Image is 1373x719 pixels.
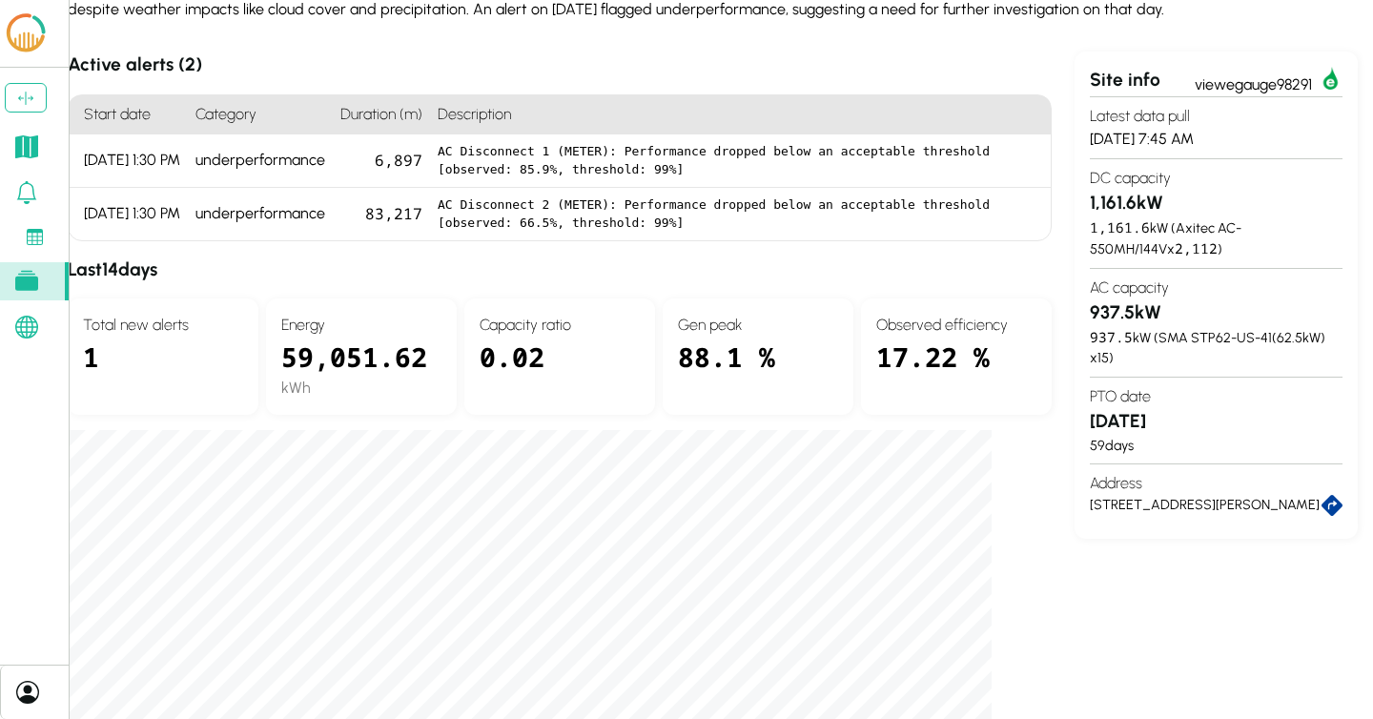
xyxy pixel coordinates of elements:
pre: AC Disconnect 2 (METER): Performance dropped below an acceptable threshold [observed: 66.5%, thre... [438,195,1035,233]
h3: Last 14 days [68,257,1052,284]
h4: Category [188,95,333,134]
img: egauge98291 [1320,67,1342,90]
h4: AC capacity [1090,277,1342,299]
div: 83,217 [333,188,430,240]
h3: Active alerts ( 2 ) [68,51,1052,79]
img: LCOE.ai [3,11,49,55]
div: 0.02 [480,337,640,400]
h4: PTO date [1090,385,1342,408]
div: 1 [83,337,243,400]
h4: Observed efficiency [876,314,1036,337]
section: [DATE] 7:45 AM [1090,96,1342,158]
h4: Start date [69,95,188,134]
div: underperformance [188,134,333,188]
div: 17.22 % [876,337,1036,400]
h3: 937.5 kW [1090,299,1342,327]
a: directions [1322,495,1342,516]
pre: AC Disconnect 1 (METER): Performance dropped below an acceptable threshold [observed: 85.9%, thre... [438,142,1035,179]
div: kWh [281,377,441,400]
h4: Duration (m) [333,95,430,134]
div: 88.1 % [678,337,838,400]
h4: DC capacity [1090,167,1342,190]
span: 2,112 [1175,239,1218,257]
div: underperformance [188,188,333,240]
div: 59,051.62 [281,337,441,377]
span: 937.5 [1090,328,1133,346]
div: Site info [1090,67,1195,96]
h4: Total new alerts [83,314,243,337]
h4: Address [1090,472,1342,495]
div: 6,897 [333,134,430,188]
div: kW ( SMA STP62-US-41 ( 62.5 kW) x ) [1090,327,1342,369]
h4: Description [430,95,1051,134]
span: 1,161.6 [1090,218,1150,236]
h4: Latest data pull [1090,105,1342,128]
h3: 1,161.6 kW [1090,190,1342,217]
span: 15 [1097,349,1109,366]
a: viewegauge98291 [1195,67,1342,96]
div: kW ( Axitec AC-550MH/144V x ) [1090,217,1342,260]
h4: Energy [281,314,441,337]
div: 59 days [1090,436,1342,457]
div: [STREET_ADDRESS][PERSON_NAME] [1090,495,1322,516]
h4: Capacity ratio [480,314,640,337]
h3: [DATE] [1090,408,1342,436]
div: [DATE] 1:30 PM [69,188,188,240]
h4: Gen peak [678,314,838,337]
div: [DATE] 1:30 PM [69,134,188,188]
